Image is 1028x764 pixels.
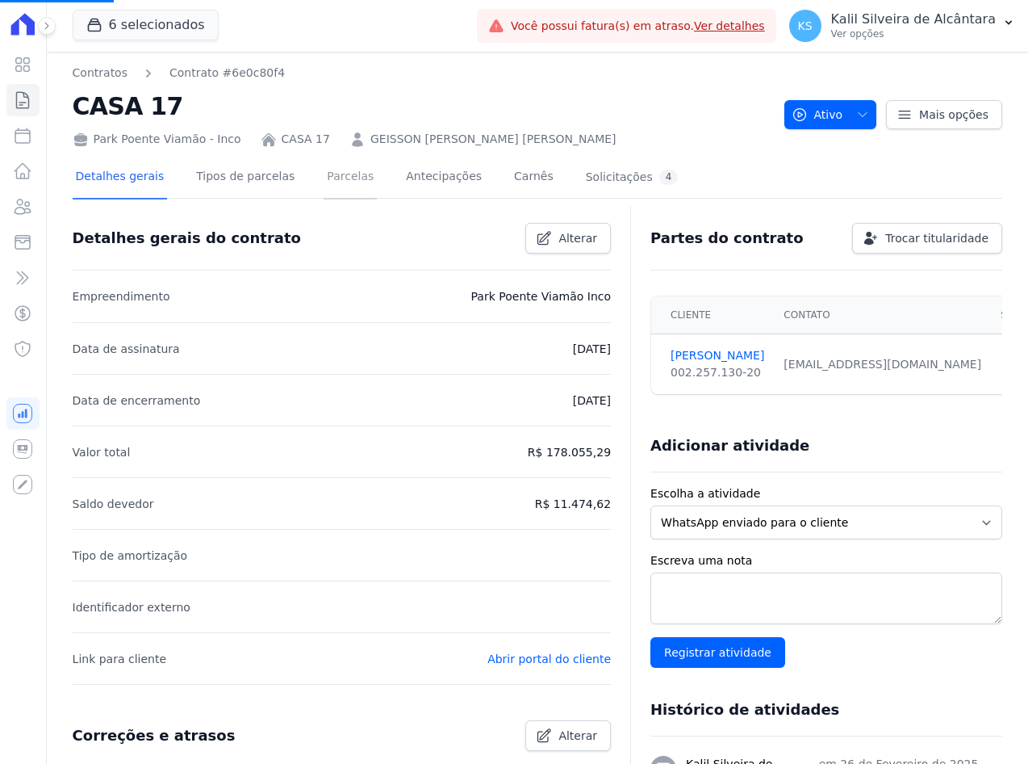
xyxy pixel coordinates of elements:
h3: Partes do contrato [650,229,804,248]
a: Contratos [73,65,127,82]
p: R$ 11.474,62 [535,494,611,514]
div: 002.257.130-20 [671,364,764,381]
a: CASA 17 [282,131,330,148]
a: Mais opções [886,100,1002,129]
p: Data de assinatura [73,339,180,359]
th: Contato [774,296,991,334]
a: Ver detalhes [694,19,765,32]
p: Identificador externo [73,598,190,617]
p: Ver opções [831,27,996,40]
span: Alterar [558,728,597,744]
p: R$ 178.055,29 [528,443,611,462]
a: Alterar [525,223,611,254]
label: Escolha a atividade [650,485,1002,502]
a: Trocar titularidade [852,223,1002,254]
a: Contrato #6e0c80f4 [169,65,285,82]
h3: Histórico de atividades [650,700,839,720]
p: [DATE] [573,391,611,410]
th: Cliente [651,296,774,334]
button: Ativo [784,100,877,129]
p: Valor total [73,443,131,462]
a: [PERSON_NAME] [671,347,764,364]
span: Mais opções [919,107,988,123]
button: KS Kalil Silveira de Alcântara Ver opções [776,3,1028,48]
h3: Detalhes gerais do contrato [73,229,301,248]
p: Saldo devedor [73,494,154,514]
input: Registrar atividade [650,637,785,668]
label: Escreva uma nota [650,552,1002,569]
a: Alterar [525,720,611,751]
span: Alterar [558,230,597,246]
p: [DATE] [573,339,611,359]
a: Detalhes gerais [73,157,168,199]
div: Solicitações [586,170,679,185]
a: Carnês [511,157,557,199]
nav: Breadcrumb [73,65,285,82]
span: Ativo [792,100,843,129]
p: Data de encerramento [73,391,201,410]
div: Park Poente Viamão - Inco [73,131,241,148]
a: Tipos de parcelas [193,157,298,199]
h3: Adicionar atividade [650,436,809,455]
a: Parcelas [324,157,377,199]
a: GEISSON [PERSON_NAME] [PERSON_NAME] [370,131,616,148]
div: [EMAIL_ADDRESS][DOMAIN_NAME] [784,356,981,373]
nav: Breadcrumb [73,65,771,82]
p: Empreendimento [73,287,170,306]
a: Abrir portal do cliente [487,653,611,665]
p: Kalil Silveira de Alcântara [831,11,996,27]
span: Trocar titularidade [885,230,988,246]
a: Antecipações [403,157,485,199]
span: Você possui fatura(s) em atraso. [511,18,765,35]
button: 6 selecionados [73,10,219,40]
a: Solicitações4 [583,157,682,199]
div: 4 [659,170,679,185]
p: Link para cliente [73,649,166,669]
p: Tipo de amortização [73,546,188,565]
p: Park Poente Viamão Inco [471,287,612,306]
h2: CASA 17 [73,88,771,124]
h3: Correções e atrasos [73,726,236,745]
span: KS [798,20,813,31]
